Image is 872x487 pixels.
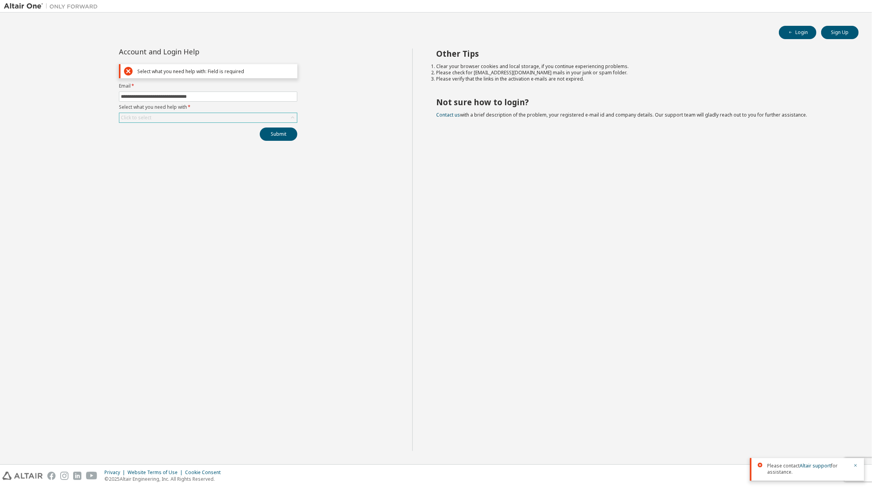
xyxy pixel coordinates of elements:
[2,472,43,480] img: altair_logo.svg
[800,462,831,469] a: Altair support
[436,63,845,70] li: Clear your browser cookies and local storage, if you continue experiencing problems.
[779,26,816,39] button: Login
[86,472,97,480] img: youtube.svg
[60,472,68,480] img: instagram.svg
[119,104,297,110] label: Select what you need help with
[119,49,262,55] div: Account and Login Help
[128,469,185,476] div: Website Terms of Use
[119,113,297,122] div: Click to select
[436,49,845,59] h2: Other Tips
[47,472,56,480] img: facebook.svg
[73,472,81,480] img: linkedin.svg
[104,476,225,482] p: © 2025 Altair Engineering, Inc. All Rights Reserved.
[119,83,297,89] label: Email
[436,70,845,76] li: Please check for [EMAIL_ADDRESS][DOMAIN_NAME] mails in your junk or spam folder.
[436,97,845,107] h2: Not sure how to login?
[4,2,102,10] img: Altair One
[436,76,845,82] li: Please verify that the links in the activation e-mails are not expired.
[260,128,297,141] button: Submit
[185,469,225,476] div: Cookie Consent
[137,68,294,74] div: Select what you need help with: Field is required
[104,469,128,476] div: Privacy
[436,111,460,118] a: Contact us
[821,26,859,39] button: Sign Up
[767,463,849,475] span: Please contact for assistance.
[121,115,151,121] div: Click to select
[436,111,807,118] span: with a brief description of the problem, your registered e-mail id and company details. Our suppo...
